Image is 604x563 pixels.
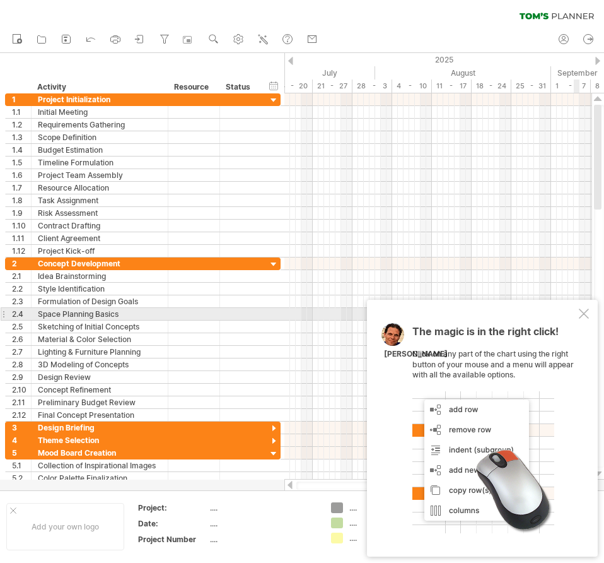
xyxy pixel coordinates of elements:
div: 1.2 [12,119,31,131]
div: Status [226,81,253,93]
div: Project Initialization [38,93,161,105]
div: Space Planning Basics [38,308,161,320]
div: Task Assignment [38,194,161,206]
div: 2.7 [12,346,31,358]
div: 11 - 17 [432,80,472,93]
div: Project Team Assembly [38,169,161,181]
div: Client Agreement [38,232,161,244]
div: 2.4 [12,308,31,320]
div: 1.8 [12,194,31,206]
div: Style Identification [38,283,161,295]
div: Color Palette Finalization [38,472,161,484]
div: Project Kick-off [38,245,161,257]
div: 1 [12,93,31,105]
div: 21 - 27 [313,80,352,93]
div: 18 - 24 [472,80,511,93]
div: Final Concept Presentation [38,409,161,421]
div: 2.2 [12,283,31,295]
div: 2.8 [12,359,31,370]
div: 2.5 [12,321,31,333]
div: 1 - 7 [551,80,591,93]
div: 1.7 [12,182,31,194]
div: Concept Refinement [38,384,161,396]
div: Lighting & Furniture Planning [38,346,161,358]
div: 1.1 [12,106,31,118]
div: Design Briefing [38,422,161,434]
div: 4 [12,434,31,446]
div: 1.11 [12,232,31,244]
div: 1.5 [12,157,31,169]
div: 1.12 [12,245,31,257]
div: 2.3 [12,295,31,307]
div: Project: [138,502,207,513]
div: 3 [12,422,31,434]
div: 2.9 [12,371,31,383]
div: Date: [138,518,207,529]
div: 1.6 [12,169,31,181]
div: Mood Board Creation [38,447,161,459]
div: Collection of Inspirational Images [38,459,161,471]
div: 25 - 31 [511,80,551,93]
div: Click on any part of the chart using the right button of your mouse and a menu will appear with a... [412,326,576,533]
div: 5.2 [12,472,31,484]
div: 1.9 [12,207,31,219]
div: 4 - 10 [392,80,432,93]
div: .... [210,502,316,513]
div: Idea Brainstorming [38,270,161,282]
div: August 2025 [375,66,551,80]
div: .... [210,518,316,529]
div: Material & Color Selection [38,333,161,345]
div: 5 [12,447,31,459]
div: Add your own logo [6,503,124,550]
div: Project Number [138,534,207,545]
div: .... [210,534,316,545]
div: 2 [12,258,31,270]
div: Design Review [38,371,161,383]
div: 2.1 [12,270,31,282]
div: 1.10 [12,220,31,232]
div: Concept Development [38,258,161,270]
div: .... [349,502,418,513]
div: .... [349,533,418,543]
div: 2.10 [12,384,31,396]
div: Requirements Gathering [38,119,161,131]
div: Contract Drafting [38,220,161,232]
div: Scope Definition [38,131,161,143]
div: Budget Estimation [38,144,161,156]
div: 14 - 20 [273,80,313,93]
div: 1.3 [12,131,31,143]
div: 2.12 [12,409,31,421]
div: 5.1 [12,459,31,471]
div: Preliminary Budget Review [38,396,161,408]
div: July 2025 [199,66,375,80]
div: 2.6 [12,333,31,345]
div: [PERSON_NAME] [384,349,448,360]
div: Formulation of Design Goals [38,295,161,307]
div: .... [349,518,418,528]
div: 3D Modeling of Concepts [38,359,161,370]
div: Resource Allocation [38,182,161,194]
div: Activity [37,81,161,93]
div: Theme Selection [38,434,161,446]
div: 2.11 [12,396,31,408]
div: Timeline Formulation [38,157,161,169]
div: Resource [174,81,212,93]
div: 28 - 3 [352,80,392,93]
div: Sketching of Initial Concepts [38,321,161,333]
div: 1.4 [12,144,31,156]
div: Risk Assessment [38,207,161,219]
div: Initial Meeting [38,106,161,118]
span: The magic is in the right click! [412,325,559,344]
